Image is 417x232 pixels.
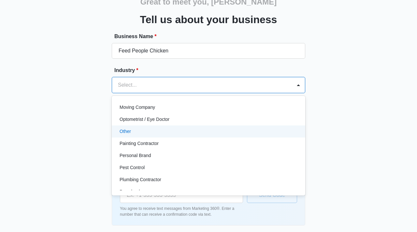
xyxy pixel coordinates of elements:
[114,66,308,74] label: Industry
[120,116,169,123] p: Optometrist / Eye Doctor
[120,140,159,147] p: Painting Contractor
[140,12,277,27] h3: Tell us about your business
[114,33,308,40] label: Business Name
[120,176,161,183] p: Plumbing Contractor
[120,128,131,135] p: Other
[120,104,155,111] p: Moving Company
[120,206,243,217] p: You agree to receive text messages from Marketing 360®. Enter a number that can receive a confirm...
[120,152,151,159] p: Personal Brand
[120,164,145,171] p: Pest Control
[112,43,305,59] input: e.g. Jane's Plumbing
[120,188,142,195] p: Preschools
